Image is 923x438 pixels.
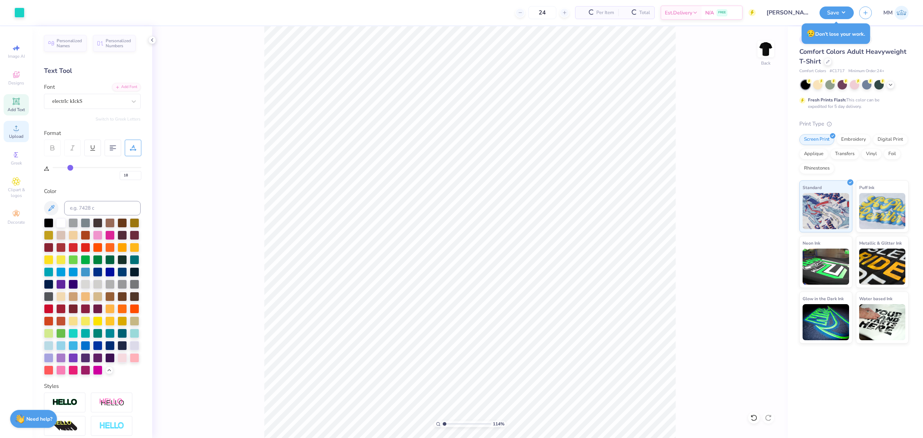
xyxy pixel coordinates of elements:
span: Per Item [596,9,614,17]
strong: Need help? [26,416,52,422]
div: Digital Print [873,134,908,145]
div: Format [44,129,141,137]
span: Minimum Order: 24 + [848,68,884,74]
span: 114 % [493,421,504,427]
div: Text Tool [44,66,141,76]
img: Puff Ink [859,193,906,229]
img: Stroke [52,398,78,407]
img: Mariah Myssa Salurio [895,6,909,20]
div: Add Font [112,83,141,91]
span: Personalized Names [57,38,82,48]
img: 3d Illusion [52,420,78,432]
div: Print Type [799,120,909,128]
div: Styles [44,382,141,390]
img: Negative Space [99,422,124,430]
span: Upload [9,133,23,139]
span: MM [883,9,893,17]
div: Foil [884,149,901,159]
span: Total [639,9,650,17]
span: Comfort Colors [799,68,826,74]
span: Clipart & logos [4,187,29,198]
span: Neon Ink [803,239,820,247]
img: Metallic & Glitter Ink [859,249,906,285]
span: Add Text [8,107,25,113]
div: Screen Print [799,134,834,145]
div: Transfers [830,149,859,159]
span: Water based Ink [859,295,892,302]
button: Switch to Greek Letters [96,116,141,122]
div: This color can be expedited for 5 day delivery. [808,97,897,110]
label: Font [44,83,55,91]
span: N/A [705,9,714,17]
input: – – [528,6,556,19]
span: 😥 [807,29,815,38]
input: Untitled Design [761,5,814,20]
div: Embroidery [836,134,871,145]
span: Est. Delivery [665,9,692,17]
span: Standard [803,184,822,191]
span: # C1717 [830,68,845,74]
img: Neon Ink [803,249,849,285]
img: Back [759,42,773,56]
div: Don’t lose your work. [801,23,870,44]
span: Greek [11,160,22,166]
span: FREE [718,10,726,15]
div: Color [44,187,141,196]
span: Comfort Colors Adult Heavyweight T-Shirt [799,47,906,66]
span: Designs [8,80,24,86]
span: Puff Ink [859,184,874,191]
div: Applique [799,149,828,159]
img: Standard [803,193,849,229]
span: Decorate [8,219,25,225]
img: Water based Ink [859,304,906,340]
div: Vinyl [861,149,882,159]
button: Save [820,6,854,19]
img: Glow in the Dark Ink [803,304,849,340]
span: Glow in the Dark Ink [803,295,844,302]
div: Rhinestones [799,163,834,174]
a: MM [883,6,909,20]
span: Image AI [8,53,25,59]
div: Back [761,60,770,66]
strong: Fresh Prints Flash: [808,97,846,103]
span: Metallic & Glitter Ink [859,239,902,247]
img: Shadow [99,398,124,407]
input: e.g. 7428 c [64,201,141,215]
span: Personalized Numbers [106,38,131,48]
